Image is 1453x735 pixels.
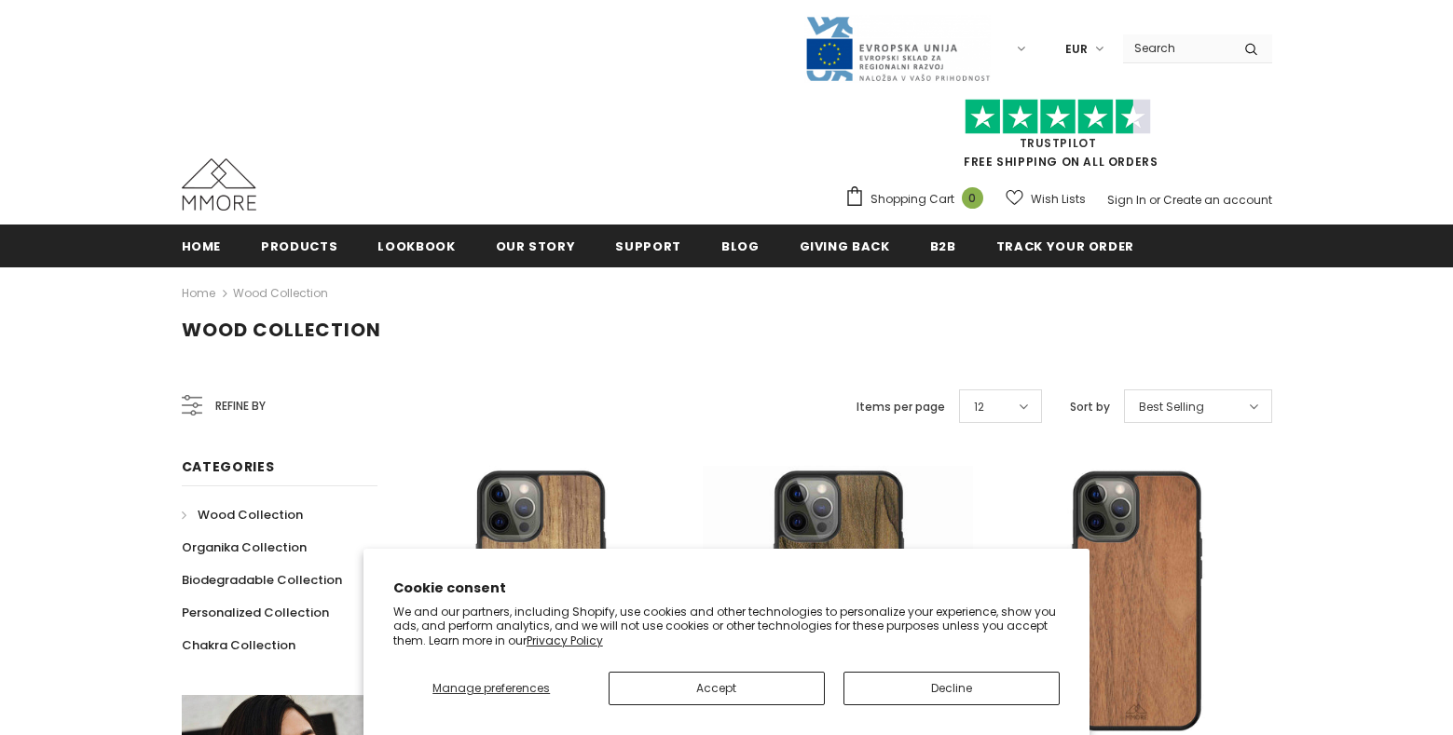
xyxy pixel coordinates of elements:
[182,629,295,661] a: Chakra Collection
[182,225,222,266] a: Home
[844,185,993,213] a: Shopping Cart 0
[804,15,991,83] img: Javni Razpis
[1065,40,1088,59] span: EUR
[1006,183,1086,215] a: Wish Lists
[261,238,337,255] span: Products
[393,672,590,705] button: Manage preferences
[800,238,890,255] span: Giving back
[182,531,307,564] a: Organika Collection
[962,187,983,209] span: 0
[261,225,337,266] a: Products
[198,506,303,524] span: Wood Collection
[377,238,455,255] span: Lookbook
[182,596,329,629] a: Personalized Collection
[800,225,890,266] a: Giving back
[182,238,222,255] span: Home
[393,605,1061,648] p: We and our partners, including Shopify, use cookies and other technologies to personalize your ex...
[974,398,984,416] span: 12
[609,672,825,705] button: Accept
[870,190,954,209] span: Shopping Cart
[615,225,681,266] a: support
[182,498,303,531] a: Wood Collection
[1070,398,1110,416] label: Sort by
[1107,192,1146,208] a: Sign In
[527,633,603,648] a: Privacy Policy
[804,40,991,56] a: Javni Razpis
[857,398,945,416] label: Items per page
[182,571,342,589] span: Biodegradable Collection
[930,225,956,266] a: B2B
[1020,135,1097,151] a: Trustpilot
[615,238,681,255] span: support
[843,672,1060,705] button: Decline
[721,238,760,255] span: Blog
[182,457,275,476] span: Categories
[182,158,256,211] img: MMORE Cases
[182,282,215,305] a: Home
[182,604,329,621] span: Personalized Collection
[1149,192,1160,208] span: or
[930,238,956,255] span: B2B
[233,285,328,301] a: Wood Collection
[844,107,1272,170] span: FREE SHIPPING ON ALL ORDERS
[1031,190,1086,209] span: Wish Lists
[432,680,550,696] span: Manage preferences
[377,225,455,266] a: Lookbook
[182,538,307,556] span: Organika Collection
[182,317,381,343] span: Wood Collection
[182,636,295,654] span: Chakra Collection
[1139,398,1204,416] span: Best Selling
[496,225,576,266] a: Our Story
[721,225,760,266] a: Blog
[1163,192,1272,208] a: Create an account
[496,238,576,255] span: Our Story
[965,99,1151,135] img: Trust Pilot Stars
[996,238,1134,255] span: Track your order
[215,396,266,416] span: Refine by
[996,225,1134,266] a: Track your order
[1123,34,1230,61] input: Search Site
[182,564,342,596] a: Biodegradable Collection
[393,578,1061,598] h2: Cookie consent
